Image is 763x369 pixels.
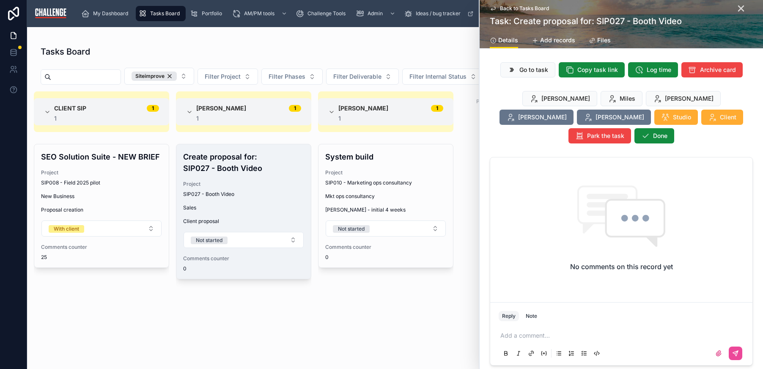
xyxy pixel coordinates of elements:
span: Project [325,169,446,176]
div: 1 [54,115,159,122]
a: Files [589,33,611,50]
span: [PERSON_NAME] [665,94,714,103]
button: Log time [628,62,678,77]
span: SIP027 - Booth Video [183,191,234,198]
span: [PERSON_NAME] [518,113,567,121]
span: SIP008 - Field 2025 pilot [41,179,100,186]
a: AM/PM tools [230,6,291,21]
h1: Tasks Board [41,46,90,58]
span: 0 [325,254,446,261]
span: Ideas / bug tracker [416,10,461,17]
a: SEO Solution Suite - NEW BRIEFProjectSIP008 - Field 2025 pilotNew BusinessProposal creationSelect... [34,144,169,268]
button: Archive card [681,62,743,77]
span: SIP010 - Marketing ops consultancy [325,179,412,186]
span: Add records [540,36,575,44]
span: Comments counter [41,244,162,251]
a: Tasks Board [136,6,186,21]
button: Go to task [500,62,555,77]
span: New Business [41,193,162,200]
span: Client SIP [54,104,86,113]
button: Select Button [261,69,323,85]
span: AM/PM tools [244,10,274,17]
button: Done [634,128,674,143]
span: Client [720,113,736,121]
button: Studio [654,110,698,125]
div: 1 [338,115,443,122]
a: Create proposal for: SIP027 - Booth VideoProjectSIP027 - Booth VideoSalesClient proposalSelect Bu... [176,144,311,279]
span: [PERSON_NAME] [196,104,246,113]
span: Studio [673,113,691,121]
button: Select Button [124,68,194,85]
span: Mkt ops consultancy [325,193,446,200]
button: Miles [601,91,642,106]
span: 25 [41,254,162,261]
span: [PERSON_NAME] [596,113,644,121]
div: 1 [152,105,154,112]
a: Add records [532,33,575,50]
h1: Task: Create proposal for: SIP027 - Booth Video [490,15,682,27]
span: Park the task [587,132,624,140]
h2: No comments on this record yet [570,262,673,272]
span: Project [41,169,162,176]
button: Copy task link [559,62,625,77]
span: Filter Phases [269,72,305,81]
span: Comments counter [183,255,304,262]
div: Note [526,313,537,319]
span: Done [653,132,667,140]
span: Copy task link [577,66,618,74]
span: Project [183,181,304,187]
a: Challenge Tools [293,6,351,21]
button: Client [701,110,743,125]
span: [PERSON_NAME] [338,104,388,113]
span: Portfolio [202,10,222,17]
div: Not started [338,225,365,233]
div: 1 [294,105,296,112]
span: 0 [183,265,304,272]
span: Proposal creation [41,207,162,213]
span: Log time [647,66,671,74]
a: System buildProjectSIP010 - Marketing ops consultancyMkt ops consultancy[PERSON_NAME] - initial 4... [318,144,453,268]
span: Admin [368,10,383,17]
button: Select Button [326,220,446,237]
span: Comments counter [325,244,446,251]
span: My Dashboard [93,10,128,17]
h4: SEO Solution Suite - NEW BRIEF [41,151,162,162]
a: Details [490,33,518,49]
button: [PERSON_NAME] [500,110,574,125]
div: 1 [436,105,438,112]
button: [PERSON_NAME] [646,91,721,106]
button: Park the task [568,128,631,143]
span: Sales [183,204,304,211]
button: Select Button [326,69,399,85]
button: Select Button [198,69,258,85]
span: Go to task [519,66,548,74]
a: Portfolio [187,6,228,21]
span: Archive card [700,66,736,74]
button: Select Button [184,232,304,248]
span: Files [597,36,611,44]
h4: Create proposal for: SIP027 - Booth Video [183,151,304,174]
span: [PERSON_NAME] [541,94,590,103]
span: Filter Deliverable [333,72,381,81]
div: Not started [196,237,222,244]
span: Challenge Tools [307,10,346,17]
span: Client proposal [183,218,304,225]
span: Filter Project [205,72,241,81]
span: Details [498,36,518,44]
span: Siteimprove [135,73,165,80]
button: [PERSON_NAME] [577,110,651,125]
a: Admin [353,6,400,21]
div: 1 [196,115,301,122]
button: [PERSON_NAME] [522,91,597,106]
button: Unselect 2 [132,72,177,81]
span: Tasks Board [150,10,180,17]
a: Back to Tasks Board [490,5,549,12]
span: Miles [620,94,635,103]
a: My Dashboard [79,6,134,21]
span: Filter Internal Status [409,72,467,81]
button: Select Button [41,220,162,237]
button: Reply [499,311,519,321]
img: App logo [34,7,68,20]
h4: System build [325,151,446,162]
span: [PERSON_NAME] - initial 4 weeks [325,207,446,213]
